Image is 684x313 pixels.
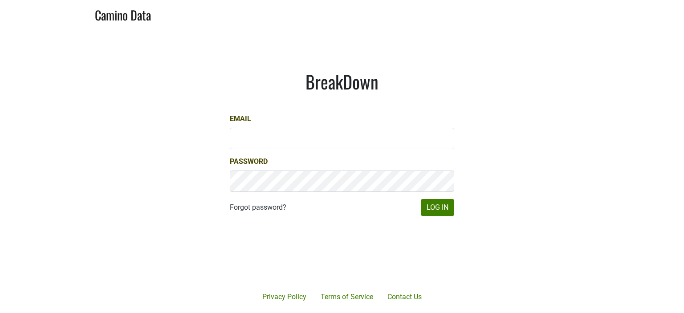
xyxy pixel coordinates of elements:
[421,199,454,216] button: Log In
[313,288,380,306] a: Terms of Service
[230,114,251,124] label: Email
[230,71,454,92] h1: BreakDown
[95,4,151,24] a: Camino Data
[255,288,313,306] a: Privacy Policy
[230,202,286,213] a: Forgot password?
[380,288,429,306] a: Contact Us
[230,156,268,167] label: Password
